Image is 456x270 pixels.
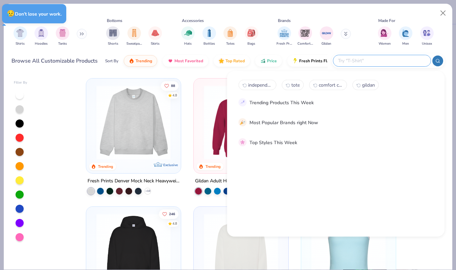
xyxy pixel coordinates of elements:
[214,55,250,67] button: Top Rated
[362,82,375,88] span: gildan
[353,80,379,90] button: gildan3
[422,41,432,46] span: Unisex
[168,58,173,64] img: most_fav.gif
[106,26,120,46] div: filter for Shorts
[226,29,234,37] img: Totes Image
[34,26,48,46] button: filter button
[126,26,142,46] div: filter for Sweatpants
[319,82,343,88] span: comfort colors
[278,18,291,24] div: Brands
[14,26,27,46] button: filter button
[255,55,282,67] button: Price
[239,80,277,90] button: independent trading co0
[202,26,216,46] button: filter button
[223,26,237,46] button: filter button
[320,26,333,46] button: filter button
[35,41,48,46] span: Hoodies
[161,81,178,90] button: Like
[245,26,258,46] button: filter button
[172,93,177,98] div: 4.8
[292,58,298,64] img: flash.gif
[437,7,450,20] button: Close
[320,26,333,46] div: filter for Gildan
[38,29,45,37] img: Hoodies Image
[14,80,27,85] div: Filter By
[174,58,203,64] span: Most Favorited
[247,41,255,46] span: Bags
[126,41,142,46] span: Sweatpants
[56,26,69,46] div: filter for Tanks
[299,58,334,64] span: Fresh Prints Flash
[124,55,157,67] button: Trending
[321,41,331,46] span: Gildan
[277,41,292,46] span: Fresh Prints
[420,26,434,46] div: filter for Unisex
[159,209,178,219] button: Like
[151,41,160,46] span: Skirts
[169,212,175,216] span: 246
[249,119,318,126] div: Most Popular Brands right Now
[225,58,245,64] span: Top Rated
[240,139,246,145] img: pink_star.gif
[184,41,192,46] span: Hats
[130,29,138,37] img: Sweatpants Image
[381,29,388,37] img: Women Image
[378,26,391,46] div: filter for Women
[297,26,313,46] div: filter for Comfort Colors
[378,18,395,24] div: Made For
[423,29,431,37] img: Unisex Image
[399,26,412,46] div: filter for Men
[107,18,122,24] div: Bottoms
[88,177,179,185] div: Fresh Prints Denver Mock Neck Heavyweight Sweatshirt
[171,84,175,87] span: 88
[184,29,192,37] img: Hats Image
[249,99,314,106] div: Trending Products This Week
[226,41,235,46] span: Totes
[277,26,292,46] div: filter for Fresh Prints
[200,85,282,160] img: 01756b78-01f6-4cc6-8d8a-3c30c1a0c8ac
[56,26,69,46] button: filter button
[337,57,426,65] input: Try "T-Shirt"
[14,26,27,46] div: filter for Shirts
[291,82,300,88] span: tote
[267,58,277,64] span: Price
[181,26,195,46] button: filter button
[34,26,48,46] div: filter for Hoodies
[182,18,204,24] div: Accessories
[163,55,208,67] button: Most Favorited
[145,189,150,193] span: + 10
[148,26,162,46] div: filter for Skirts
[93,85,174,160] img: f5d85501-0dbb-4ee4-b115-c08fa3845d83
[16,29,24,37] img: Shirts Image
[247,29,255,37] img: Bags Image
[172,221,177,226] div: 4.8
[378,26,391,46] button: filter button
[174,85,255,160] img: a90f7c54-8796-4cb2-9d6e-4e9644cfe0fe
[240,119,246,126] img: party_popper.gif
[105,58,118,64] div: Sort By
[206,29,213,37] img: Bottles Image
[126,26,142,46] button: filter button
[195,177,287,185] div: Gildan Adult Heavy Blend 8 Oz. 50/50 Hooded Sweatshirt
[202,26,216,46] div: filter for Bottles
[287,55,365,67] button: Fresh Prints Flash
[58,41,67,46] span: Tanks
[249,139,297,146] div: Top Styles This Week
[16,41,25,46] span: Shirts
[129,58,134,64] img: trending.gif
[282,80,304,90] button: tote1
[11,57,98,65] div: Browse All Customizable Products
[163,163,178,167] span: Exclusive
[300,28,310,38] img: Comfort Colors Image
[106,26,120,46] button: filter button
[277,26,292,46] button: filter button
[248,82,272,88] span: independent trading co
[219,58,224,64] img: TopRated.gif
[181,26,195,46] div: filter for Hats
[136,58,152,64] span: Trending
[379,41,391,46] span: Women
[245,26,258,46] div: filter for Bags
[321,28,332,38] img: Gildan Image
[203,41,215,46] span: Bottles
[108,41,118,46] span: Shorts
